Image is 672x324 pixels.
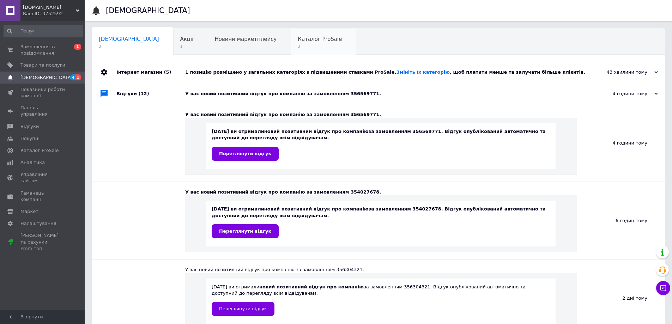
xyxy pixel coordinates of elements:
span: Акції [180,36,194,42]
span: 4 [70,74,76,80]
b: новий позитивний відгук про компанію [259,284,364,289]
button: Чат з покупцем [656,281,670,295]
span: 1 [180,44,194,49]
span: Показники роботи компанії [20,86,65,99]
span: Новини маркетплейсу [214,36,277,42]
div: У вас новий позитивний відгук про компанію за замовленням 356304321. [185,267,577,273]
div: 4 години тому [577,104,665,182]
span: Переглянути відгук [219,151,271,156]
span: Переглянути відгук [219,228,271,234]
span: 3 [298,44,342,49]
span: Гаманець компанії [20,190,65,203]
a: Змініть їх категорію [396,69,449,75]
div: [DATE] ви отримали за замовленням 354027678. Відгук опублікований автоматично та доступний до пер... [212,206,550,238]
span: (12) [139,91,149,96]
div: [DATE] ви отримали за замовленням 356304321. Відгук опублікований автоматично та доступний до пер... [212,284,550,316]
span: [PERSON_NAME] та рахунки [20,232,65,252]
span: [DEMOGRAPHIC_DATA] [20,74,73,81]
div: У вас новий позитивний відгук про компанію за замовленням 354027678. [185,189,577,195]
span: Маркет [20,208,38,215]
h1: [DEMOGRAPHIC_DATA] [106,6,190,15]
span: Замовлення та повідомлення [20,44,65,56]
a: Переглянути відгук [212,147,279,161]
span: Налаштування [20,220,56,227]
span: noishop.ua [23,4,76,11]
b: новий позитивний відгук про компанію [264,129,369,134]
span: Панель управління [20,105,65,117]
a: Переглянути відгук [212,224,279,238]
div: Ваш ID: 3752592 [23,11,85,17]
div: 1 позицію розміщено у загальних категоріях з підвищеними ставками ProSale. , щоб платити менше та... [185,69,587,75]
span: 1 [75,74,81,80]
span: Покупці [20,135,40,142]
div: У вас новий позитивний відгук про компанію за замовленням 356569771. [185,111,577,118]
span: Каталог ProSale [298,36,342,42]
span: Переглянути відгук [219,306,267,311]
div: Відгуки [116,83,185,104]
input: Пошук [4,25,83,37]
span: Аналітика [20,159,45,166]
div: 43 хвилини тому [587,69,658,75]
div: 6 годин тому [577,182,665,259]
span: (5) [164,69,171,75]
div: [DATE] ви отримали за замовленням 356569771. Відгук опублікований автоматично та доступний до пер... [212,128,550,160]
span: Товари та послуги [20,62,65,68]
b: новий позитивний відгук про компанію [264,206,369,212]
div: У вас новий позитивний відгук про компанію за замовленням 356569771. [185,91,587,97]
span: Управління сайтом [20,171,65,184]
a: Переглянути відгук [212,302,274,316]
div: 4 години тому [587,91,658,97]
span: [DEMOGRAPHIC_DATA] [99,36,159,42]
span: 3 [99,44,159,49]
span: 1 [74,44,81,50]
span: Каталог ProSale [20,147,59,154]
div: Інтернет магазин [116,62,185,83]
span: Відгуки [20,123,39,130]
div: Prom топ [20,245,65,252]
